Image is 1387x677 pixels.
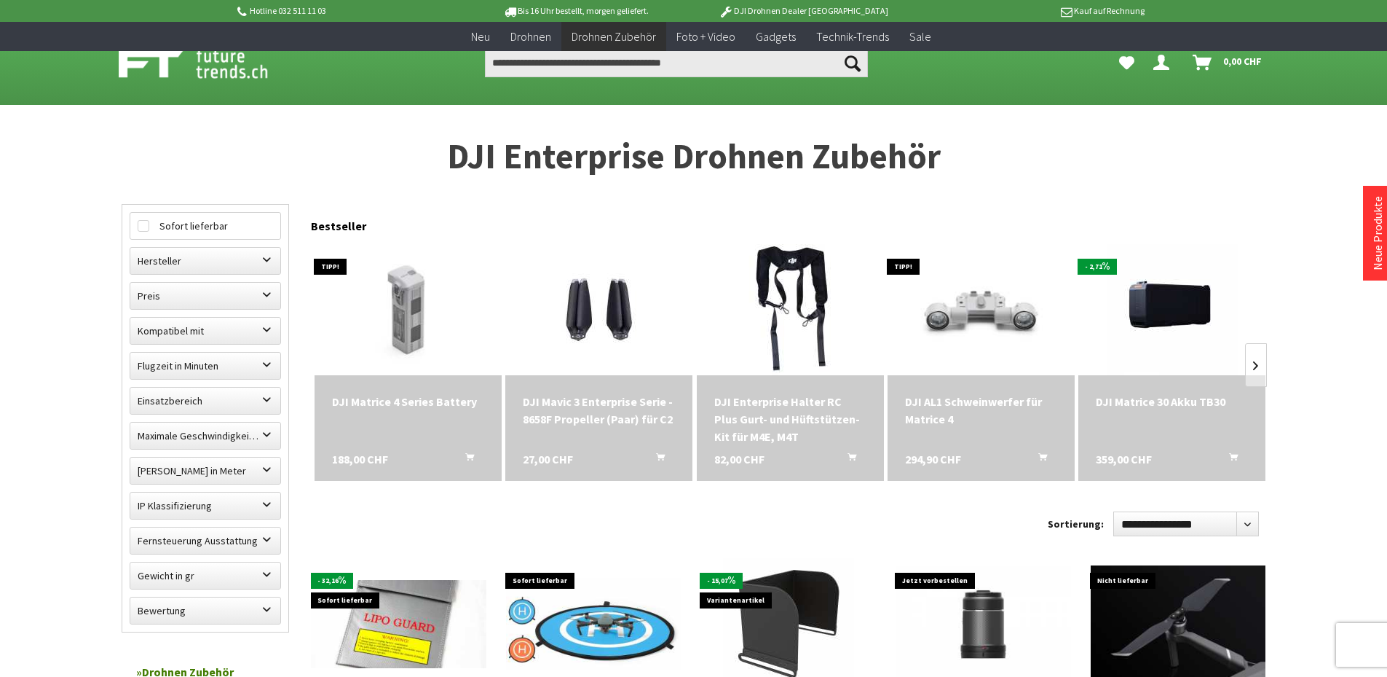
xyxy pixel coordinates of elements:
[837,48,868,77] button: Suchen
[485,48,868,77] input: Produkt, Marke, Kategorie, EAN, Artikelnummer…
[806,22,899,52] a: Technik-Trends
[471,29,490,44] span: Neu
[130,493,280,519] label: IP Klassifizierung
[130,283,280,309] label: Preis
[130,598,280,624] label: Bewertung
[1223,50,1262,73] span: 0,00 CHF
[561,22,666,52] a: Drohnen Zubehör
[1096,450,1152,468] span: 359,00 CHF
[1212,450,1246,469] button: In den Warenkorb
[639,450,673,469] button: In den Warenkorb
[130,248,280,274] label: Hersteller
[905,450,961,468] span: 294,90 CHF
[746,22,806,52] a: Gadgets
[676,29,735,44] span: Foto + Video
[523,393,675,428] div: DJI Mavic 3 Enterprise Serie - 8658F Propeller (Paar) für C2
[816,29,889,44] span: Technik-Trends
[461,22,500,52] a: Neu
[1096,393,1248,410] div: DJI Matrice 30 Akku TB30
[130,528,280,554] label: Fernsteuerung Ausstattung
[332,450,388,468] span: 188,00 CHF
[572,29,656,44] span: Drohnen Zubehör
[311,580,486,668] img: LiPo-Safety Bag
[1187,48,1269,77] a: Warenkorb
[714,393,866,445] div: DJI Enterprise Halter RC Plus Gurt- und Hüftstützen-Kit für M4E, M4T
[666,22,746,52] a: Foto + Video
[122,138,1266,175] h1: DJI Enterprise Drohnen Zubehör
[130,423,280,449] label: Maximale Geschwindigkeit in km/h
[703,244,877,375] img: DJI Enterprise Halter RC Plus Gurt- und Hüftstützen-Kit für M4E, M4T
[119,45,300,82] img: Shop Futuretrends - zur Startseite wechseln
[462,2,689,20] p: Bis 16 Uhr bestellt, morgen geliefert.
[235,2,462,20] p: Hotline 032 511 11 03
[130,458,280,484] label: Maximale Flughöhe in Meter
[130,353,280,379] label: Flugzeit in Minuten
[917,2,1145,20] p: Kauf auf Rechnung
[1112,48,1142,77] a: Meine Favoriten
[830,450,865,469] button: In den Warenkorb
[311,204,1266,240] div: Bestseller
[1370,196,1385,270] a: Neue Produkte
[523,393,675,428] a: DJI Mavic 3 Enterprise Serie - 8658F Propeller (Paar) für C2 27,00 CHF In den Warenkorb
[714,393,866,445] a: DJI Enterprise Halter RC Plus Gurt- und Hüftstützen-Kit für M4E, M4T 82,00 CHF In den Warenkorb
[888,247,1075,372] img: DJI AL1 Schweinwerfer für Matrice 4
[130,213,280,239] label: Sofort lieferbar
[130,318,280,344] label: Kompatibel mit
[510,29,551,44] span: Drohnen
[899,22,941,52] a: Sale
[506,578,681,670] img: Landing Pad für Drohnen Ø 110cm
[1048,512,1104,536] label: Sortierung:
[714,450,764,468] span: 82,00 CHF
[1021,450,1056,469] button: In den Warenkorb
[1107,244,1238,375] img: DJI Matrice 30 Akku TB30
[448,450,483,469] button: In den Warenkorb
[500,22,561,52] a: Drohnen
[130,563,280,589] label: Gewicht in gr
[130,388,280,414] label: Einsatzbereich
[332,393,484,410] a: DJI Matrice 4 Series Battery 188,00 CHF In den Warenkorb
[508,244,690,375] img: DJI Mavic 3 Enterprise Serie - 8658F Propeller (Paar) für C2
[909,29,931,44] span: Sale
[905,393,1057,428] div: DJI AL1 Schweinwerfer für Matrice 4
[689,2,917,20] p: DJI Drohnen Dealer [GEOGRAPHIC_DATA]
[756,29,796,44] span: Gadgets
[523,450,573,468] span: 27,00 CHF
[1096,393,1248,410] a: DJI Matrice 30 Akku TB30 359,00 CHF In den Warenkorb
[332,393,484,410] div: DJI Matrice 4 Series Battery
[315,247,502,372] img: DJI Matrice 4 Series Battery
[905,393,1057,428] a: DJI AL1 Schweinwerfer für Matrice 4 294,90 CHF In den Warenkorb
[1147,48,1181,77] a: Dein Konto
